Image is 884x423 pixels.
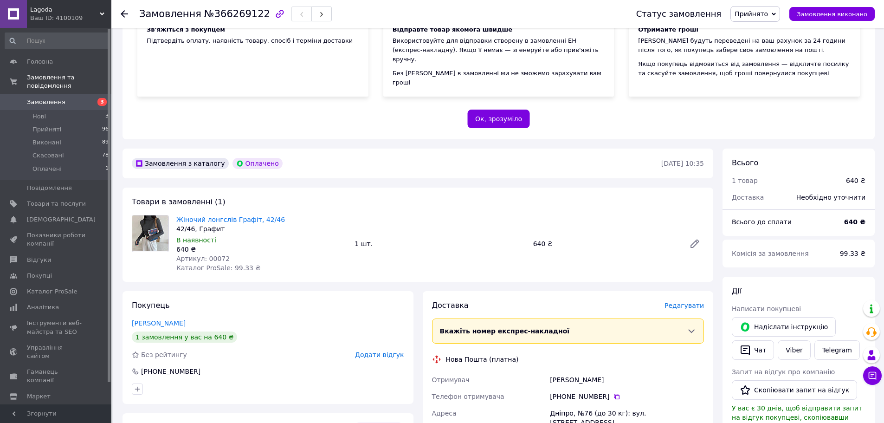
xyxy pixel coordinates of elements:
[467,110,530,128] button: Ок, зрозуміло
[102,138,109,147] span: 89
[814,340,860,360] a: Telegram
[102,151,109,160] span: 78
[141,351,187,358] span: Без рейтингу
[789,7,875,21] button: Замовлення виконано
[440,327,570,335] span: Вкажіть номер експрес-накладної
[529,237,682,250] div: 640 ₴
[27,98,65,106] span: Замовлення
[636,9,722,19] div: Статус замовлення
[732,177,758,184] span: 1 товар
[778,340,810,360] a: Viber
[27,215,96,224] span: [DEMOGRAPHIC_DATA]
[176,216,285,223] a: Жіночий лонгслів Графіт, 42/46
[132,197,226,206] span: Товари в замовленні (1)
[27,256,51,264] span: Відгуки
[132,215,168,251] img: Жіночий лонгслів Графіт, 42/46
[27,392,51,401] span: Маркет
[204,8,270,20] span: №366269122
[132,301,170,310] span: Покупець
[132,158,229,169] div: Замовлення з каталогу
[732,218,792,226] span: Всього до сплати
[735,10,768,18] span: Прийнято
[846,176,865,185] div: 640 ₴
[732,250,809,257] span: Комісія за замовлення
[97,98,107,106] span: 3
[638,59,851,78] div: Якщо покупець відмовиться від замовлення — відкличте посилку та скасуйте замовлення, щоб гроші по...
[176,236,216,244] span: В наявності
[732,340,774,360] button: Чат
[732,380,857,400] button: Скопіювати запит на відгук
[432,393,504,400] span: Телефон отримувача
[105,112,109,121] span: 3
[176,224,347,234] div: 42/46, Графит
[132,319,186,327] a: [PERSON_NAME]
[27,344,86,360] span: Управління сайтом
[638,26,698,33] span: Отримайте гроші
[176,255,230,262] span: Артикул: 00072
[355,351,404,358] span: Додати відгук
[550,392,704,401] div: [PHONE_NUMBER]
[393,69,605,87] div: Без [PERSON_NAME] в замовленні ми не зможемо зарахувати вам гроші
[432,376,470,384] span: Отримувач
[732,286,742,295] span: Дії
[432,301,469,310] span: Доставка
[661,160,704,167] time: [DATE] 10:35
[140,367,201,376] div: [PHONE_NUMBER]
[32,112,46,121] span: Нові
[32,151,64,160] span: Скасовані
[797,11,867,18] span: Замовлення виконано
[791,187,871,208] div: Необхідно уточнити
[27,272,52,280] span: Покупці
[176,264,260,272] span: Каталог ProSale: 99.33 ₴
[393,26,512,33] span: Відправте товар якомога швидше
[351,237,529,250] div: 1 шт.
[27,73,111,90] span: Замовлення та повідомлення
[27,200,86,208] span: Товари та послуги
[121,9,128,19] div: Повернутися назад
[665,302,704,309] span: Редагувати
[32,125,61,134] span: Прийняті
[393,36,605,64] div: Використовуйте для відправки створену в замовленні ЕН (експрес-накладну). Якщо її немає — згенеру...
[432,410,457,417] span: Адреса
[844,218,865,226] b: 640 ₴
[732,194,764,201] span: Доставка
[32,138,61,147] span: Виконані
[102,125,109,134] span: 96
[732,305,801,312] span: Написати покупцеві
[638,36,851,55] div: [PERSON_NAME] будуть переведені на ваш рахунок за 24 години після того, як покупець забере своє з...
[147,26,225,33] span: Зв'яжіться з покупцем
[27,319,86,336] span: Інструменти веб-майстра та SEO
[105,165,109,173] span: 1
[32,165,62,173] span: Оплачені
[27,287,77,296] span: Каталог ProSale
[30,6,100,14] span: Lagoda
[27,184,72,192] span: Повідомлення
[132,332,237,343] div: 1 замовлення у вас на 640 ₴
[732,158,758,167] span: Всього
[176,245,347,254] div: 640 ₴
[27,58,53,66] span: Головна
[732,368,835,376] span: Запит на відгук про компанію
[30,14,111,22] div: Ваш ID: 4100109
[732,317,836,337] button: Надіслати інструкцію
[685,234,704,253] a: Редагувати
[27,368,86,384] span: Гаманець компанії
[5,33,110,49] input: Пошук
[548,371,706,388] div: [PERSON_NAME]
[232,158,283,169] div: Оплачено
[27,231,86,248] span: Показники роботи компанії
[139,8,201,20] span: Замовлення
[840,250,865,257] span: 99.33 ₴
[27,303,59,312] span: Аналітика
[863,366,882,385] button: Чат з покупцем
[444,355,521,364] div: Нова Пошта (платна)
